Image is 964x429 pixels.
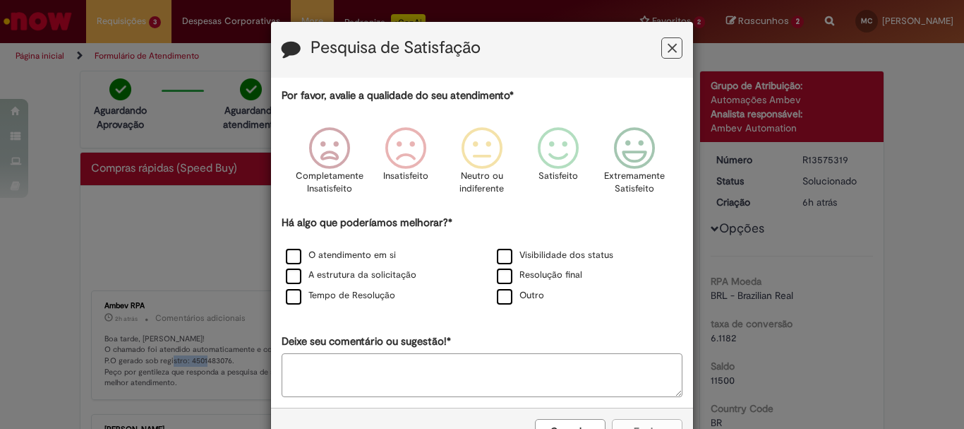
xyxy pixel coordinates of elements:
[286,289,395,302] label: Tempo de Resolução
[446,117,518,213] div: Neutro ou indiferente
[598,117,670,213] div: Extremamente Satisfeito
[296,170,363,196] p: Completamente Insatisfeito
[370,117,442,213] div: Insatisfeito
[497,269,582,282] label: Resolução final
[286,249,396,262] label: O atendimento em si
[286,269,416,282] label: A estrutura da solicitação
[522,117,594,213] div: Satisfeito
[282,88,514,103] label: Por favor, avalie a qualidade do seu atendimento*
[282,334,451,349] label: Deixe seu comentário ou sugestão!*
[497,249,613,262] label: Visibilidade dos status
[293,117,365,213] div: Completamente Insatisfeito
[497,289,544,302] label: Outro
[457,170,507,196] p: Neutro ou indiferente
[383,170,428,183] p: Insatisfeito
[538,170,578,183] p: Satisfeito
[311,39,481,57] label: Pesquisa de Satisfação
[604,170,665,196] p: Extremamente Satisfeito
[282,216,682,307] div: Há algo que poderíamos melhorar?*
